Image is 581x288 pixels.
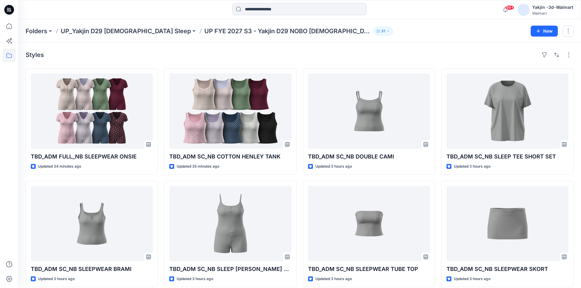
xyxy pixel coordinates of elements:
p: TBD_ADM SC_NB SLEEPWEAR TUBE TOP [308,265,430,273]
p: TBD_ADM SC_NB COTTON HENLEY TANK [169,152,291,161]
a: TBD_ADM SC_NB SLEEPWEAR SKORT [447,186,568,261]
h4: Styles [26,51,44,59]
a: TBD_ADM SC_NB SLEEP TEE SHORT SET [447,73,568,149]
p: 31 [381,28,385,34]
p: Updated 3 hours ago [38,276,75,282]
p: TBD_ADM SC_NB SLEEPWEAR SKORT [447,265,568,273]
p: TBD_ADM SC_NB DOUBLE CAMI [308,152,430,161]
a: UP_Yakjin D29 [DEMOGRAPHIC_DATA] Sleep [61,27,191,35]
p: UP FYE 2027 S3 - Yakjin D29 NOBO [DEMOGRAPHIC_DATA] Sleepwear [204,27,371,35]
div: Walmart [532,11,573,16]
p: Updated 35 minutes ago [177,163,219,170]
p: Updated 3 hours ago [454,276,490,282]
a: TBD_ADM SC_NB SLEEPWEAR TUBE TOP [308,186,430,261]
div: Yakjin -3d-Walmart [532,4,573,11]
button: 31 [374,27,393,35]
p: TBD_ADM SC_NB SLEEP TEE SHORT SET [447,152,568,161]
a: TBD_ADM FULL_NB SLEEPWEAR ONSIE [31,73,153,149]
p: Updated 3 hours ago [315,163,352,170]
img: avatar [518,4,530,16]
p: Updated 3 hours ago [454,163,490,170]
p: Updated 3 hours ago [315,276,352,282]
p: Updated 3 hours ago [177,276,213,282]
a: TBD_ADM SC_NB DOUBLE CAMI [308,73,430,149]
a: TBD_ADM SC_NB COTTON HENLEY TANK [169,73,291,149]
p: TBD_ADM FULL_NB SLEEPWEAR ONSIE [31,152,153,161]
span: 99+ [505,5,514,10]
p: TBD_ADM SC_NB SLEEP [PERSON_NAME] SET [169,265,291,273]
p: TBD_ADM SC_NB SLEEPWEAR BRAMI [31,265,153,273]
a: Folders [26,27,47,35]
a: TBD_ADM SC_NB SLEEP CAMI BOXER SET [169,186,291,261]
p: Updated 34 minutes ago [38,163,81,170]
button: New [531,26,558,37]
a: TBD_ADM SC_NB SLEEPWEAR BRAMI [31,186,153,261]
